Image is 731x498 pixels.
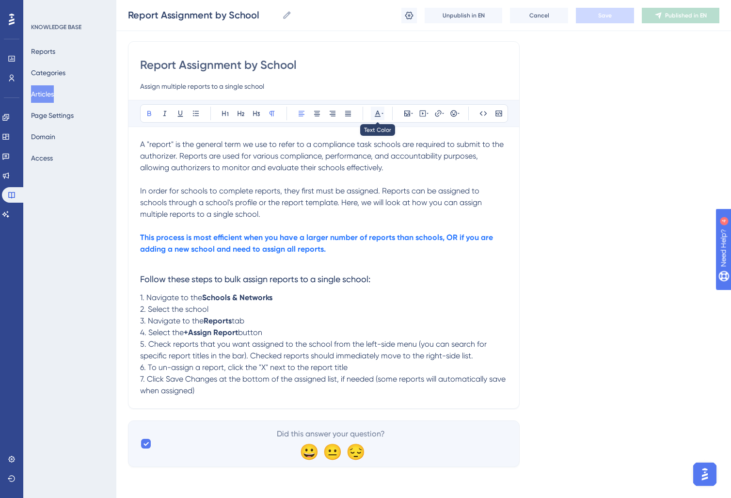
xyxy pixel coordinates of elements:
button: Cancel [510,8,568,23]
span: 3. Navigate to the [140,316,204,325]
button: Articles [31,85,54,103]
input: Article Name [128,8,278,22]
div: 4 [67,5,70,13]
input: Article Description [140,80,508,92]
strong: Reports [204,316,232,325]
span: Follow these steps to bulk assign reports to a single school: [140,274,370,284]
button: Published in EN [642,8,719,23]
span: Need Help? [23,2,61,14]
div: 😔 [346,444,362,459]
div: 😀 [300,444,315,459]
span: 7. Click Save Changes at the bottom of the assigned list, if needed (some reports will automatica... [140,374,508,395]
strong: This process is most efficient when you have a larger number of reports than schools, OR if you a... [140,233,495,254]
span: 1. Navigate to the [140,293,202,302]
span: 2. Select the school [140,305,208,314]
button: Page Settings [31,107,74,124]
span: tab [232,316,244,325]
span: 4. Select the [140,328,184,337]
span: Unpublish in EN [443,12,485,19]
iframe: UserGuiding AI Assistant Launcher [690,460,719,489]
span: 5. Check reports that you want assigned to the school from the left-side menu (you can search for... [140,339,489,360]
span: Cancel [529,12,549,19]
strong: Schools & Networks [202,293,272,302]
input: Article Title [140,57,508,73]
span: A "report" is the general term we use to refer to a compliance task schools are required to submi... [140,140,506,172]
strong: +Assign Report [184,328,238,337]
span: Save [598,12,612,19]
button: Access [31,149,53,167]
span: In order for schools to complete reports, they first must be assigned. Reports can be assigned to... [140,186,484,219]
button: Unpublish in EN [425,8,502,23]
span: Did this answer your question? [277,428,385,440]
div: KNOWLEDGE BASE [31,23,81,31]
button: Save [576,8,634,23]
div: 😐 [323,444,338,459]
span: Published in EN [665,12,707,19]
button: Domain [31,128,55,145]
span: 6. To un-assign a report, click the "X" next to the report title [140,363,348,372]
button: Reports [31,43,55,60]
button: Categories [31,64,65,81]
span: button [238,328,262,337]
